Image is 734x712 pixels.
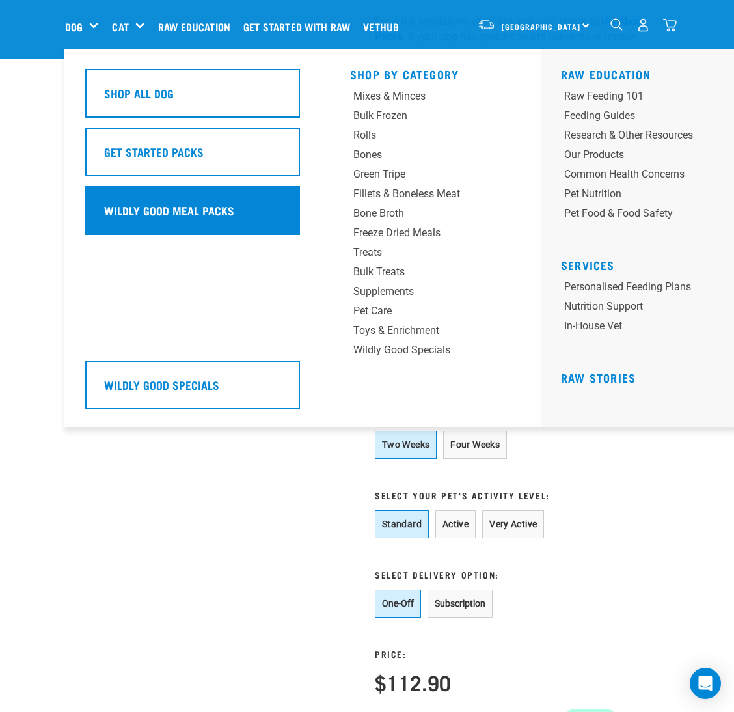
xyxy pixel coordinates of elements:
[564,89,693,104] div: Raw Feeding 101
[478,19,495,31] img: van-moving.png
[350,245,513,264] a: Treats
[375,510,429,538] button: Standard
[561,108,724,128] a: Feeding Guides
[561,374,636,381] a: Raw Stories
[85,186,300,245] a: Wildly Good Meal Packs
[65,19,83,34] a: Dog
[564,128,693,143] div: Research & Other Resources
[350,323,513,342] a: Toys & Enrichment
[564,108,693,124] div: Feeding Guides
[375,569,668,579] h3: Select Delivery Option:
[561,147,724,167] a: Our Products
[240,1,360,53] a: Get started with Raw
[375,590,421,618] button: One-Off
[353,128,482,143] div: Rolls
[350,128,513,147] a: Rolls
[350,147,513,167] a: Bones
[353,284,482,299] div: Supplements
[85,128,300,186] a: Get Started Packs
[350,225,513,245] a: Freeze Dried Meals
[564,206,693,221] div: Pet Food & Food Safety
[85,69,300,128] a: Shop All Dog
[104,202,234,219] h5: Wildly Good Meal Packs
[375,649,451,659] h3: Price:
[482,510,544,538] button: Very Active
[104,143,204,160] h5: Get Started Packs
[360,1,409,53] a: Vethub
[353,206,482,221] div: Bone Broth
[428,590,493,618] button: Subscription
[353,342,482,358] div: Wildly Good Specials
[564,147,693,163] div: Our Products
[561,318,724,338] a: In-house vet
[353,167,482,182] div: Green Tripe
[353,323,482,338] div: Toys & Enrichment
[375,431,437,459] button: Two Weeks
[350,68,513,78] h5: Shop By Category
[350,284,513,303] a: Supplements
[564,186,693,202] div: Pet Nutrition
[561,71,651,77] a: Raw Education
[435,510,476,538] button: Active
[375,490,668,500] h3: Select Your Pet's Activity Level:
[443,431,507,459] button: Four Weeks
[104,85,174,102] h5: Shop All Dog
[353,303,482,319] div: Pet Care
[353,245,482,260] div: Treats
[561,89,724,108] a: Raw Feeding 101
[561,258,724,269] h5: Services
[112,19,128,34] a: Cat
[610,18,623,31] img: home-icon-1@2x.png
[353,186,482,202] div: Fillets & Boneless Meat
[561,206,724,225] a: Pet Food & Food Safety
[350,167,513,186] a: Green Tripe
[85,361,300,419] a: Wildly Good Specials
[104,376,219,393] h5: Wildly Good Specials
[375,670,451,694] h4: $112.90
[350,264,513,284] a: Bulk Treats
[561,299,724,318] a: Nutrition Support
[561,279,724,299] a: Personalised Feeding Plans
[561,186,724,206] a: Pet Nutrition
[353,264,482,280] div: Bulk Treats
[350,206,513,225] a: Bone Broth
[350,89,513,108] a: Mixes & Minces
[564,167,693,182] div: Common Health Concerns
[353,225,482,241] div: Freeze Dried Meals
[636,18,650,32] img: user.png
[155,1,240,53] a: Raw Education
[350,108,513,128] a: Bulk Frozen
[350,186,513,206] a: Fillets & Boneless Meat
[350,342,513,362] a: Wildly Good Specials
[353,147,482,163] div: Bones
[663,18,677,32] img: home-icon@2x.png
[353,89,482,104] div: Mixes & Minces
[561,167,724,186] a: Common Health Concerns
[502,24,580,29] span: [GEOGRAPHIC_DATA]
[690,668,721,699] div: Open Intercom Messenger
[561,128,724,147] a: Research & Other Resources
[350,303,513,323] a: Pet Care
[353,108,482,124] div: Bulk Frozen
